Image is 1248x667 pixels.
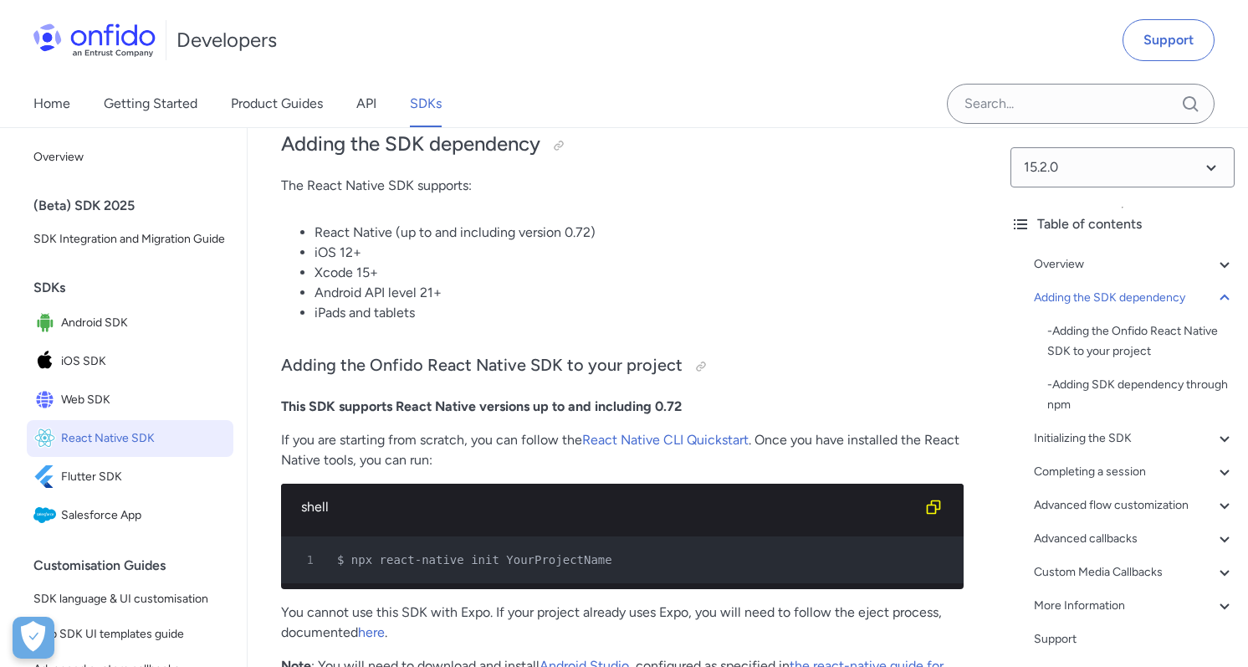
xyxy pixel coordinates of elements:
[1034,428,1235,449] a: Initializing the SDK
[33,549,240,582] div: Customisation Guides
[33,80,70,127] a: Home
[315,303,964,323] li: iPads and tablets
[33,350,61,373] img: IconiOS SDK
[281,603,964,643] p: You cannot use this SDK with Expo. If your project already uses Expo, you will need to follow the...
[1047,375,1235,415] div: - Adding SDK dependency through npm
[1034,288,1235,308] a: Adding the SDK dependency
[410,80,442,127] a: SDKs
[13,617,54,659] button: Open Preferences
[33,147,227,167] span: Overview
[1034,462,1235,482] a: Completing a session
[27,141,233,174] a: Overview
[61,388,227,412] span: Web SDK
[27,582,233,616] a: SDK language & UI customisation
[582,432,749,448] a: React Native CLI Quickstart
[33,229,227,249] span: SDK Integration and Migration Guide
[1123,19,1215,61] a: Support
[27,305,233,341] a: IconAndroid SDKAndroid SDK
[281,398,682,414] strong: This SDK supports React Native versions up to and including 0.72
[281,430,964,470] p: If you are starting from scratch, you can follow the . Once you have installed the React Native t...
[947,84,1215,124] input: Onfido search input field
[281,176,964,196] p: The React Native SDK supports:
[104,80,197,127] a: Getting Started
[33,189,240,223] div: (Beta) SDK 2025
[315,223,964,243] li: React Native (up to and including version 0.72)
[1034,529,1235,549] a: Advanced callbacks
[33,311,61,335] img: IconAndroid SDK
[356,80,376,127] a: API
[27,420,233,457] a: IconReact Native SDKReact Native SDK
[61,311,227,335] span: Android SDK
[33,504,61,527] img: IconSalesforce App
[1010,214,1235,234] div: Table of contents
[27,459,233,495] a: IconFlutter SDKFlutter SDK
[27,618,233,651] a: Web SDK UI templates guide
[33,271,240,305] div: SDKs
[13,617,54,659] div: Cookie Preferences
[33,427,61,450] img: IconReact Native SDK
[1034,495,1235,516] a: Advanced flow customization
[1047,321,1235,362] div: - Adding the Onfido React Native SDK to your project
[301,497,917,517] div: shell
[33,624,227,644] span: Web SDK UI templates guide
[33,465,61,489] img: IconFlutter SDK
[33,23,156,57] img: Onfido Logo
[61,465,227,489] span: Flutter SDK
[61,427,227,450] span: React Native SDK
[61,350,227,373] span: iOS SDK
[33,388,61,412] img: IconWeb SDK
[27,497,233,534] a: IconSalesforce AppSalesforce App
[1047,321,1235,362] a: -Adding the Onfido React Native SDK to your project
[315,243,964,263] li: iOS 12+
[33,589,227,609] span: SDK language & UI customisation
[176,27,277,54] h1: Developers
[1034,562,1235,582] a: Custom Media Callbacks
[27,382,233,418] a: IconWeb SDKWeb SDK
[1034,596,1235,616] a: More Information
[288,550,325,570] span: 1
[337,553,612,567] span: $ npx react-native init YourProjectName
[281,131,964,159] h2: Adding the SDK dependency
[1034,254,1235,274] a: Overview
[315,263,964,283] li: Xcode 15+
[1047,375,1235,415] a: -Adding SDK dependency through npm
[61,504,227,527] span: Salesforce App
[1034,629,1235,649] a: Support
[358,624,385,640] a: here
[27,343,233,380] a: IconiOS SDKiOS SDK
[315,283,964,303] li: Android API level 21+
[27,223,233,256] a: SDK Integration and Migration Guide
[917,490,950,524] button: Copy code snippet button
[231,80,323,127] a: Product Guides
[281,353,964,380] h3: Adding the Onfido React Native SDK to your project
